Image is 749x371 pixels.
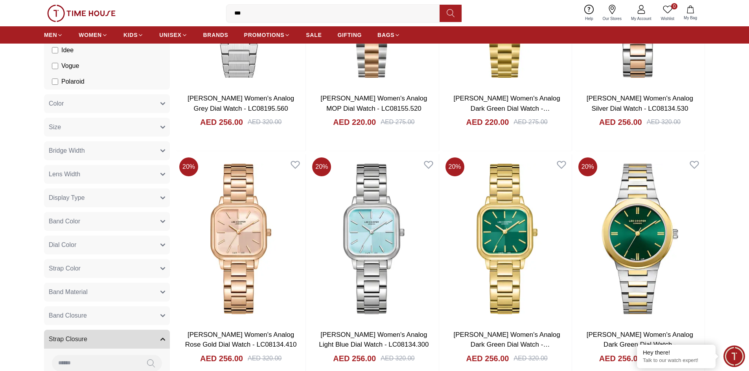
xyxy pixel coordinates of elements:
[320,95,427,112] a: [PERSON_NAME] Women's Analog MOP Dial Watch - LC08155.520
[49,287,88,297] span: Band Material
[176,154,305,323] img: Lee Cooper Women's Analog Rose Gold Dial Watch - LC08134.410
[658,16,677,22] span: Wishlist
[598,3,626,23] a: Our Stores
[44,236,170,254] button: Dial Color
[337,31,362,39] span: GIFTING
[52,63,58,69] input: Vogue
[333,353,376,364] h4: AED 256.00
[643,357,710,364] p: Talk to our watch expert!
[582,16,596,22] span: Help
[49,170,80,179] span: Lens Width
[513,354,547,363] div: AED 320.00
[442,154,572,323] img: Lee Cooper Women's Analog Dark Green Dial Watch - LC08134.170
[49,146,85,155] span: Bridge Width
[47,5,116,22] img: ...
[445,157,464,176] span: 20 %
[123,28,144,42] a: KIDS
[44,259,170,278] button: Strap Color
[200,117,243,128] h4: AED 256.00
[312,157,331,176] span: 20 %
[248,354,282,363] div: AED 320.00
[679,4,702,22] button: My Bag
[306,31,322,39] span: SALE
[309,154,438,323] img: Lee Cooper Women's Analog Light Blue Dial Watch - LC08134.300
[319,331,429,349] a: [PERSON_NAME] Women's Analog Light Blue Dial Watch - LC08134.300
[44,330,170,349] button: Strap Closure
[159,28,187,42] a: UNISEX
[44,118,170,137] button: Size
[44,306,170,325] button: Band Closure
[306,28,322,42] a: SALE
[49,99,64,108] span: Color
[44,141,170,160] button: Bridge Width
[681,15,700,21] span: My Bag
[49,334,87,344] span: Strap Closure
[599,353,642,364] h4: AED 256.00
[377,31,394,39] span: BAGS
[49,193,85,203] span: Display Type
[248,117,282,127] div: AED 320.00
[52,47,58,53] input: Idee
[61,77,85,86] span: Polaroid
[656,3,679,23] a: 0Wishlist
[381,117,414,127] div: AED 275.00
[587,95,693,112] a: [PERSON_NAME] Women's Analog Silver Dial Watch - LC08134.530
[381,354,414,363] div: AED 320.00
[123,31,138,39] span: KIDS
[79,31,102,39] span: WOMEN
[159,31,181,39] span: UNISEX
[49,122,61,132] span: Size
[600,16,625,22] span: Our Stores
[203,28,228,42] a: BRANDS
[628,16,655,22] span: My Account
[377,28,400,42] a: BAGS
[580,3,598,23] a: Help
[44,212,170,231] button: Band Color
[44,283,170,302] button: Band Material
[44,94,170,113] button: Color
[44,31,57,39] span: MEN
[61,61,79,71] span: Vogue
[453,331,560,358] a: [PERSON_NAME] Women's Analog Dark Green Dial Watch - LC08134.170
[587,331,693,358] a: [PERSON_NAME] Women's Analog Dark Green Dial Watch - LC08133.270
[643,349,710,356] div: Hey there!
[179,157,198,176] span: 20 %
[203,31,228,39] span: BRANDS
[44,188,170,207] button: Display Type
[599,117,642,128] h4: AED 256.00
[49,217,80,226] span: Band Color
[44,165,170,184] button: Lens Width
[185,331,297,349] a: [PERSON_NAME] Women's Analog Rose Gold Dial Watch - LC08134.410
[52,79,58,85] input: Polaroid
[337,28,362,42] a: GIFTING
[49,264,81,273] span: Strap Color
[466,353,509,364] h4: AED 256.00
[61,46,74,55] span: Idee
[333,117,376,128] h4: AED 220.00
[244,28,291,42] a: PROMOTIONS
[44,28,63,42] a: MEN
[79,28,108,42] a: WOMEN
[671,3,677,9] span: 0
[200,353,243,364] h4: AED 256.00
[578,157,597,176] span: 20 %
[513,117,547,127] div: AED 275.00
[453,95,560,122] a: [PERSON_NAME] Women's Analog Dark Green Dial Watch - LC08155.170
[466,117,509,128] h4: AED 220.00
[575,154,705,323] img: Lee Cooper Women's Analog Dark Green Dial Watch - LC08133.270
[723,345,745,367] div: Chat Widget
[49,311,87,320] span: Band Closure
[244,31,285,39] span: PROMOTIONS
[647,117,681,127] div: AED 320.00
[49,240,76,250] span: Dial Color
[188,95,294,112] a: [PERSON_NAME] Women's Analog Grey Dial Watch - LC08195.560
